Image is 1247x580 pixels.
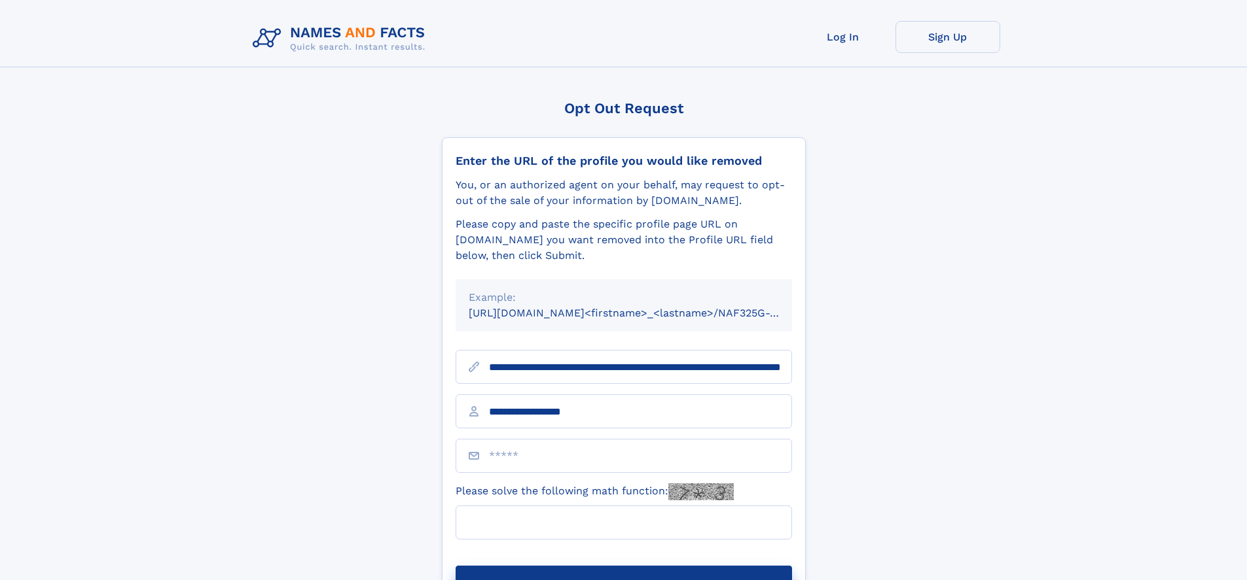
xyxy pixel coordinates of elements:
[456,216,792,264] div: Please copy and paste the specific profile page URL on [DOMAIN_NAME] you want removed into the Pr...
[791,21,895,53] a: Log In
[442,100,806,116] div: Opt Out Request
[247,21,436,56] img: Logo Names and Facts
[469,307,817,319] small: [URL][DOMAIN_NAME]<firstname>_<lastname>/NAF325G-xxxxxxxx
[456,154,792,168] div: Enter the URL of the profile you would like removed
[456,483,734,500] label: Please solve the following math function:
[469,290,779,305] div: Example:
[456,177,792,209] div: You, or an authorized agent on your behalf, may request to opt-out of the sale of your informatio...
[895,21,1000,53] a: Sign Up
